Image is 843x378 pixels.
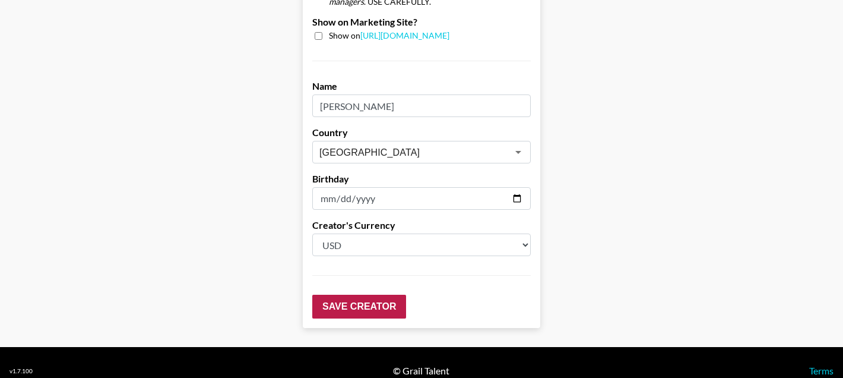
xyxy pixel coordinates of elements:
span: Show on [329,30,449,42]
div: v 1.7.100 [9,367,33,375]
div: © Grail Talent [393,365,449,377]
button: Open [510,144,527,160]
label: Show on Marketing Site? [312,16,531,28]
input: Save Creator [312,295,406,319]
a: Terms [809,365,834,376]
a: [URL][DOMAIN_NAME] [360,30,449,40]
label: Creator's Currency [312,219,531,231]
label: Country [312,127,531,138]
label: Name [312,80,531,92]
label: Birthday [312,173,531,185]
